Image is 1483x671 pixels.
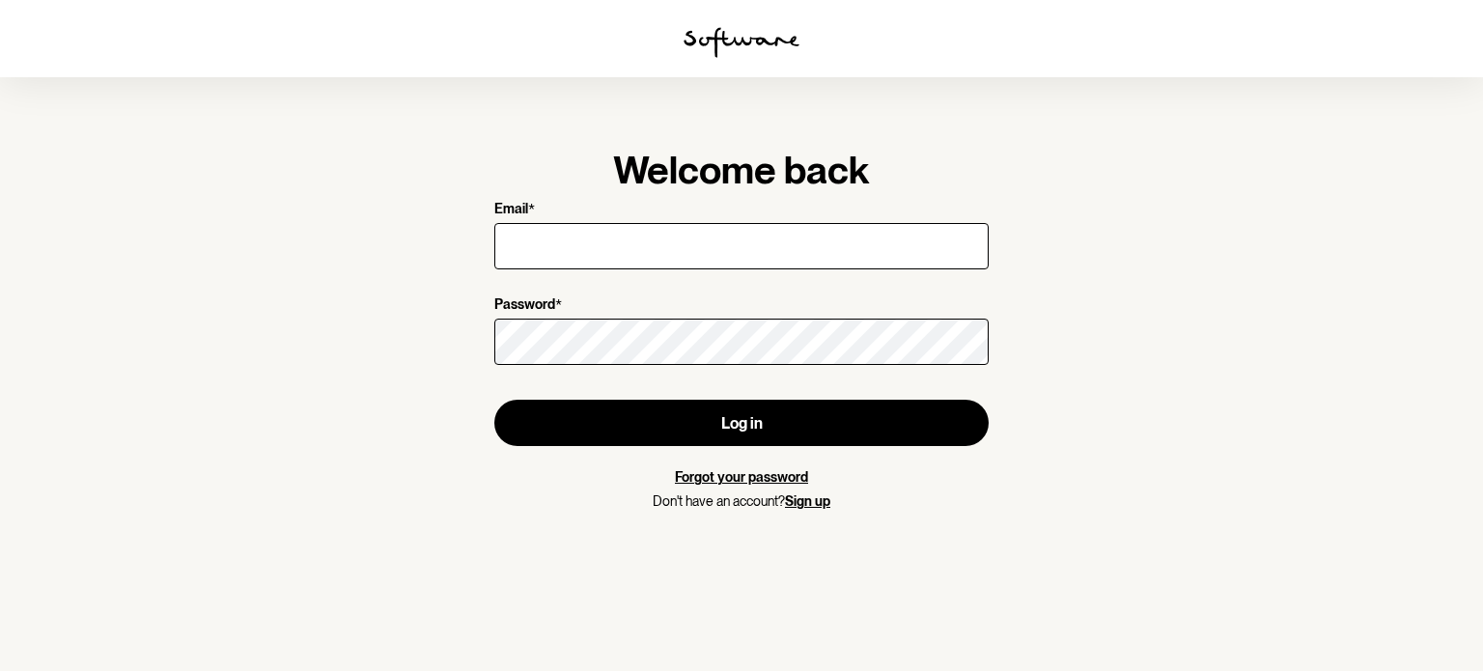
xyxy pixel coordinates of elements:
[494,493,989,510] p: Don't have an account?
[785,493,830,509] a: Sign up
[494,201,528,219] p: Email
[675,469,808,485] a: Forgot your password
[494,296,555,315] p: Password
[684,27,799,58] img: software logo
[494,147,989,193] h1: Welcome back
[494,400,989,446] button: Log in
